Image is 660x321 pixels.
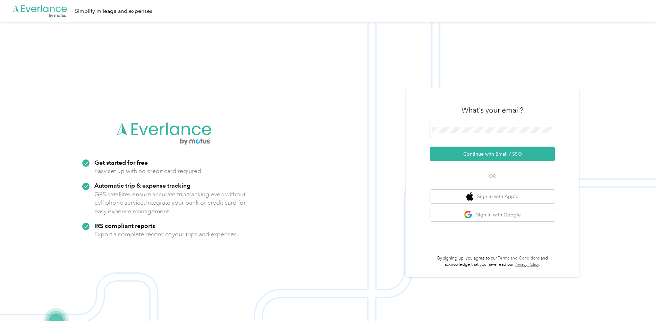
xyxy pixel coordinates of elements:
[480,173,505,180] span: OR
[94,167,201,175] p: Easy set up with no credit card required
[94,159,148,166] strong: Get started for free
[94,230,238,239] p: Export a complete record of your trips and expenses.
[430,190,555,203] button: apple logoSign in with Apple
[75,7,152,16] div: Simplify mileage and expenses
[94,182,191,189] strong: Automatic trip & expense tracking
[94,222,155,229] strong: IRS compliant reports
[621,282,660,321] iframe: Everlance-gr Chat Button Frame
[462,105,523,115] h3: What's your email?
[498,256,540,261] a: Terms and Conditions
[430,208,555,222] button: google logoSign in with Google
[430,255,555,267] p: By signing up, you agree to our and acknowledge that you have read our .
[430,147,555,161] button: Continue with Email / SSO
[464,211,473,219] img: google logo
[515,262,539,267] a: Privacy Policy
[466,192,473,201] img: apple logo
[94,190,246,216] p: GPS satellites ensure accurate trip tracking even without cell phone service. Integrate your bank...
